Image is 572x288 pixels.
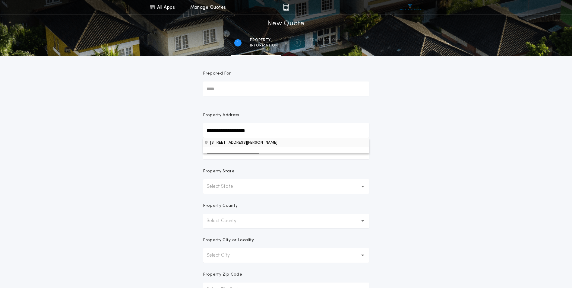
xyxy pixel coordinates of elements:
p: Property State [203,168,235,174]
span: Transaction [309,38,338,43]
input: Prepared For [203,82,369,96]
p: Property County [203,203,238,209]
img: img [283,4,289,11]
h2: 2 [296,40,298,45]
p: Select County [207,217,246,225]
p: Select State [207,183,243,190]
p: Prepared For [203,71,231,77]
p: Property Address [203,112,369,118]
span: Property [250,38,278,43]
img: vs-icon [399,4,421,10]
button: Select State [203,179,369,194]
h1: New Quote [267,19,304,29]
button: Property Address [203,138,369,147]
span: information [250,43,278,48]
span: details [309,43,338,48]
p: Property Zip Code [203,272,242,278]
button: Select County [203,214,369,228]
h2: 1 [237,40,239,45]
p: Select City [207,252,239,259]
p: Property City or Locality [203,237,254,243]
button: Select City [203,248,369,263]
